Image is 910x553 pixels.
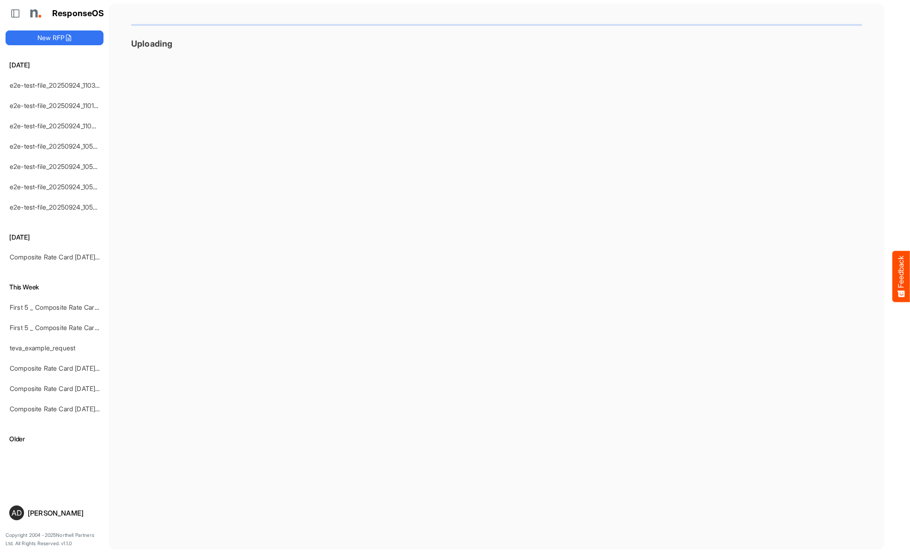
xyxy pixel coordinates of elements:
a: First 5 _ Composite Rate Card [DATE] (2) [10,324,130,331]
a: e2e-test-file_20250924_105529 [10,162,104,170]
div: [PERSON_NAME] [28,510,100,517]
p: Copyright 2004 - 2025 Northell Partners Ltd. All Rights Reserved. v 1.1.0 [6,531,103,547]
h6: Older [6,434,103,444]
h1: ResponseOS [52,9,104,18]
button: New RFP [6,30,103,45]
a: e2e-test-file_20250924_105318 [10,183,103,191]
a: e2e-test-file_20250924_110146 [10,102,102,109]
a: Composite Rate Card [DATE]_smaller [10,364,119,372]
a: Composite Rate Card [DATE]_smaller [10,385,119,392]
h6: [DATE] [6,60,103,70]
a: Composite Rate Card [DATE] mapping test_deleted [10,405,161,413]
a: Composite Rate Card [DATE]_smaller [10,253,119,261]
a: e2e-test-file_20250924_105914 [10,142,103,150]
h6: [DATE] [6,232,103,242]
a: e2e-test-file_20250924_110035 [10,122,103,130]
img: Northell [25,4,44,23]
a: e2e-test-file_20250924_110305 [10,81,103,89]
button: Feedback [892,251,910,302]
a: teva_example_request [10,344,75,352]
h3: Uploading [131,39,862,48]
span: AD [12,509,22,517]
h6: This Week [6,282,103,292]
a: e2e-test-file_20250924_105226 [10,203,104,211]
a: First 5 _ Composite Rate Card [DATE] (2) [10,303,130,311]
